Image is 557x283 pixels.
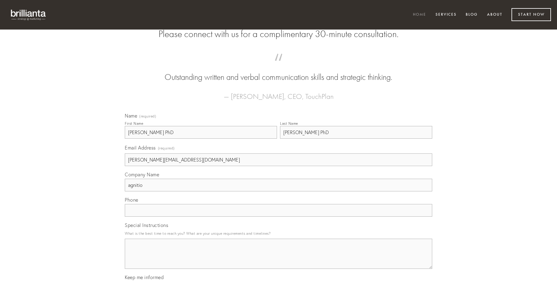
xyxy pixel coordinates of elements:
[483,10,506,20] a: About
[125,28,432,40] h2: Please connect with us for a complimentary 30-minute consultation.
[432,10,461,20] a: Services
[134,60,423,71] span: “
[125,197,138,203] span: Phone
[134,83,423,102] figcaption: — [PERSON_NAME], CEO, TouchPlan
[462,10,482,20] a: Blog
[125,145,156,151] span: Email Address
[125,113,137,119] span: Name
[125,229,432,237] p: What is the best time to reach you? What are your unique requirements and timelines?
[125,171,159,178] span: Company Name
[125,222,168,228] span: Special Instructions
[125,274,164,280] span: Keep me informed
[280,121,298,126] div: Last Name
[158,144,175,152] span: (required)
[6,6,51,24] img: brillianta - research, strategy, marketing
[409,10,430,20] a: Home
[125,121,143,126] div: First Name
[139,115,156,118] span: (required)
[511,8,551,21] a: Start Now
[134,60,423,83] blockquote: Outstanding written and verbal communication skills and strategic thinking.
